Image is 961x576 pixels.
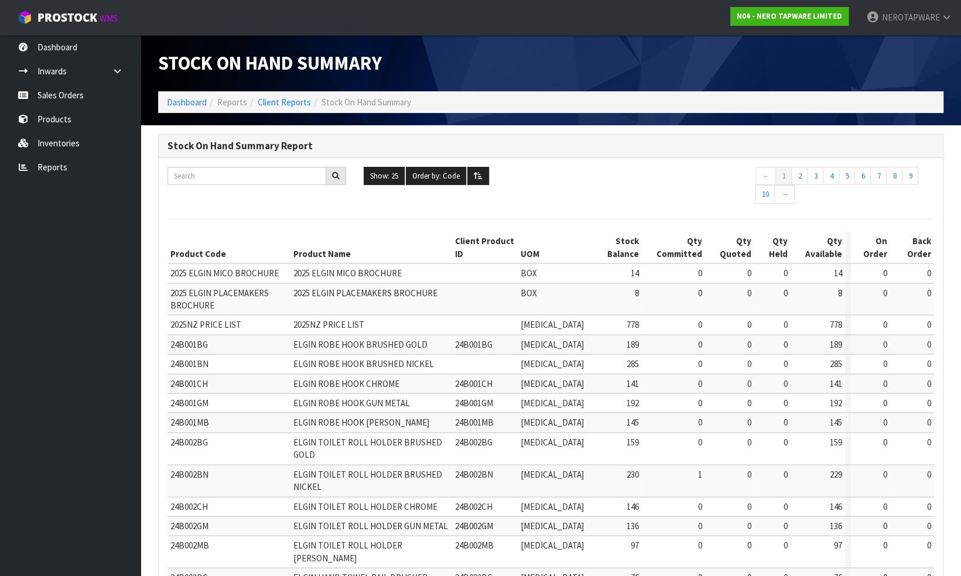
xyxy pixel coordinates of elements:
[927,268,931,279] span: 0
[755,167,934,207] nav: Page navigation
[927,397,931,409] span: 0
[170,437,208,448] span: 24B002BG
[747,339,751,350] span: 0
[927,501,931,512] span: 0
[927,417,931,428] span: 0
[626,358,638,369] span: 285
[455,339,493,350] span: 24B001BG
[697,520,702,532] span: 0
[293,319,364,330] span: 2025NZ PRICE LIST
[830,339,842,350] span: 189
[927,319,931,330] span: 0
[697,437,702,448] span: 0
[755,167,776,186] a: ←
[167,167,326,185] input: Search
[830,358,842,369] span: 285
[830,319,842,330] span: 778
[784,287,788,299] span: 0
[870,167,887,186] a: 7
[170,397,208,409] span: 24B001GM
[883,287,887,299] span: 0
[521,358,584,369] span: [MEDICAL_DATA]
[784,268,788,279] span: 0
[775,167,792,186] a: 1
[521,520,584,532] span: [MEDICAL_DATA]
[747,319,751,330] span: 0
[293,358,434,369] span: ELGIN ROBE HOOK BRUSHED NICKEL
[258,97,311,108] a: Client Reports
[697,417,702,428] span: 0
[170,268,279,279] span: 2025 ELGIN MICO BROCHURE
[784,437,788,448] span: 0
[883,520,887,532] span: 0
[883,319,887,330] span: 0
[883,540,887,551] span: 0
[167,97,207,108] a: Dashboard
[784,540,788,551] span: 0
[747,469,751,480] span: 0
[455,417,494,428] span: 24B001MB
[626,417,638,428] span: 145
[830,437,842,448] span: 159
[747,268,751,279] span: 0
[406,167,466,186] button: Order by: Code
[293,520,448,532] span: ELGIN TOILET ROLL HOLDER GUN METAL
[170,319,241,330] span: 2025NZ PRICE LIST
[807,167,823,186] a: 3
[697,469,702,480] span: 1
[170,287,269,311] span: 2025 ELGIN PLACEMAKERS BROCHURE
[830,520,842,532] span: 136
[830,501,842,512] span: 146
[838,287,842,299] span: 8
[747,437,751,448] span: 0
[626,469,638,480] span: 230
[634,287,638,299] span: 8
[364,167,405,186] button: Show: 25
[927,469,931,480] span: 0
[217,97,247,108] span: Reports
[293,437,442,460] span: ELGIN TOILET ROLL HOLDER BRUSHED GOLD
[830,397,842,409] span: 192
[626,437,638,448] span: 159
[170,520,208,532] span: 24B002GM
[883,469,887,480] span: 0
[830,417,842,428] span: 145
[784,378,788,389] span: 0
[747,501,751,512] span: 0
[167,140,934,152] h3: Stock On Hand Summary Report
[834,540,842,551] span: 97
[883,501,887,512] span: 0
[754,232,791,263] th: Qty Held
[626,501,638,512] span: 146
[883,417,887,428] span: 0
[881,12,939,23] span: NEROTAPWARE
[630,268,638,279] span: 14
[747,520,751,532] span: 0
[927,339,931,350] span: 0
[37,10,97,25] span: ProStock
[883,437,887,448] span: 0
[170,540,209,551] span: 24B002MB
[747,287,751,299] span: 0
[902,167,918,186] a: 9
[293,378,399,389] span: ELGIN ROBE HOOK CHROME
[927,378,931,389] span: 0
[784,520,788,532] span: 0
[293,469,442,492] span: ELGIN TOILET ROLL HOLDER BRUSHED NICKEL
[521,378,584,389] span: [MEDICAL_DATA]
[626,319,638,330] span: 778
[452,232,518,263] th: Client Product ID
[455,378,493,389] span: 24B001CH
[293,417,429,428] span: ELGIN ROBE HOOK [PERSON_NAME]
[290,232,452,263] th: Product Name
[890,232,934,263] th: Back Order
[737,11,842,21] strong: N04 - NERO TAPWARE LIMITED
[170,378,208,389] span: 24B001CH
[697,287,702,299] span: 0
[455,540,494,551] span: 24B002MB
[697,397,702,409] span: 0
[784,469,788,480] span: 0
[697,501,702,512] span: 0
[834,268,842,279] span: 14
[521,339,584,350] span: [MEDICAL_DATA]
